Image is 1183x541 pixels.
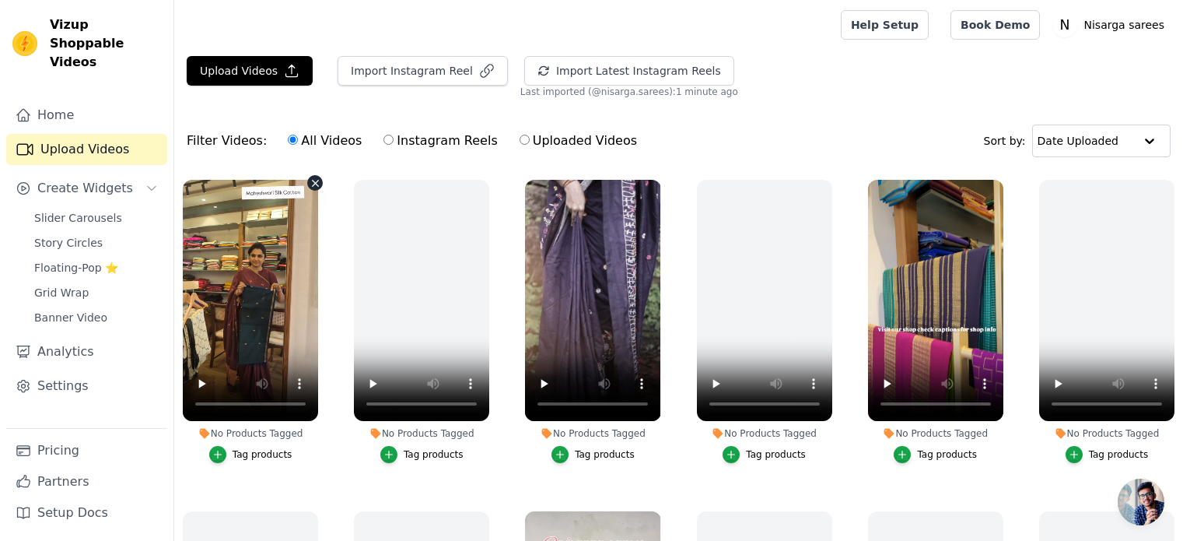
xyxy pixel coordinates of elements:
[6,134,167,165] a: Upload Videos
[288,135,298,145] input: All Videos
[525,427,660,440] div: No Products Tagged
[187,123,646,159] div: Filter Videos:
[524,56,734,86] button: Import Latest Instagram Reels
[519,131,638,151] label: Uploaded Videos
[697,427,832,440] div: No Products Tagged
[307,175,323,191] button: Video Delete
[25,282,167,304] a: Grid Wrap
[25,207,167,229] a: Slider Carousels
[209,446,292,463] button: Tag products
[383,131,498,151] label: Instagram Reels
[950,10,1040,40] a: Book Demo
[25,307,167,328] a: Banner Video
[338,56,508,86] button: Import Instagram Reel
[1060,17,1070,33] text: N
[50,16,161,72] span: Vizup Shoppable Videos
[25,257,167,279] a: Floating-Pop ⭐
[723,446,806,463] button: Tag products
[34,235,103,251] span: Story Circles
[233,448,292,461] div: Tag products
[37,179,133,198] span: Create Widgets
[383,135,394,145] input: Instagram Reels
[746,448,806,461] div: Tag products
[1066,446,1149,463] button: Tag products
[287,131,362,151] label: All Videos
[868,427,1003,440] div: No Products Tagged
[34,310,107,325] span: Banner Video
[6,466,167,497] a: Partners
[404,448,464,461] div: Tag products
[984,125,1171,157] div: Sort by:
[1077,11,1171,39] p: Nisarga sarees
[841,10,929,40] a: Help Setup
[6,435,167,466] a: Pricing
[6,173,167,204] button: Create Widgets
[551,446,635,463] button: Tag products
[12,31,37,56] img: Vizup
[6,100,167,131] a: Home
[6,336,167,367] a: Analytics
[1118,479,1164,525] div: Open chat
[917,448,977,461] div: Tag products
[183,427,318,440] div: No Products Tagged
[34,260,118,276] span: Floating-Pop ⭐
[1039,427,1174,440] div: No Products Tagged
[354,427,489,440] div: No Products Tagged
[894,446,977,463] button: Tag products
[575,448,635,461] div: Tag products
[1052,11,1171,39] button: N Nisarga sarees
[6,371,167,402] a: Settings
[6,497,167,529] a: Setup Docs
[380,446,464,463] button: Tag products
[34,210,122,226] span: Slider Carousels
[520,86,738,98] span: Last imported (@ nisarga.sarees ): 1 minute ago
[520,135,530,145] input: Uploaded Videos
[34,285,89,300] span: Grid Wrap
[25,232,167,254] a: Story Circles
[1089,448,1149,461] div: Tag products
[187,56,313,86] button: Upload Videos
